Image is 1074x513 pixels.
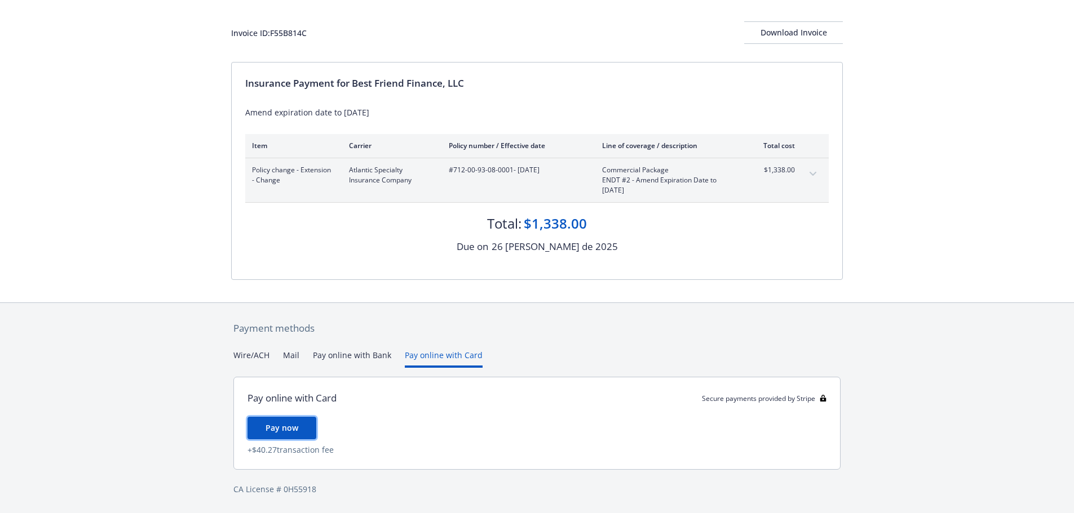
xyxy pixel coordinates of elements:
div: Policy change - Extension - ChangeAtlantic Specialty Insurance Company#712-00-93-08-0001- [DATE]C... [245,158,829,202]
div: Insurance Payment for Best Friend Finance, LLC [245,76,829,91]
div: Line of coverage / description [602,141,735,150]
span: Atlantic Specialty Insurance Company [349,165,431,185]
span: Commercial PackageENDT #2 - Amend Expiration Date to [DATE] [602,165,735,195]
div: 26 [PERSON_NAME] de 2025 [492,239,618,254]
button: Pay online with Bank [313,349,391,368]
span: Commercial Package [602,165,735,175]
span: #712-00-93-08-0001 - [DATE] [449,165,584,175]
span: $1,338.00 [753,165,795,175]
div: Total: [487,214,521,233]
button: Wire/ACH [233,349,269,368]
button: Mail [283,349,299,368]
span: ENDT #2 - Amend Expiration Date to [DATE] [602,175,735,195]
div: Amend expiration date to [DATE] [245,106,829,118]
div: Total cost [753,141,795,150]
div: Pay online with Card [247,391,337,405]
div: Item [252,141,331,150]
span: Pay now [266,422,298,433]
button: expand content [804,165,822,183]
div: $1,338.00 [524,214,587,233]
div: Invoice ID: F55B814C [231,27,307,39]
button: Download Invoice [744,21,843,44]
div: Payment methods [233,321,841,336]
div: Due on [457,239,488,254]
div: Download Invoice [744,22,843,43]
div: + $40.27 transaction fee [247,444,827,456]
button: Pay online with Card [405,349,483,368]
div: Secure payments provided by Stripe [702,394,827,403]
span: Policy change - Extension - Change [252,165,331,185]
div: Policy number / Effective date [449,141,584,150]
button: Pay now [247,417,316,439]
div: CA License # 0H55918 [233,483,841,495]
div: Carrier [349,141,431,150]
